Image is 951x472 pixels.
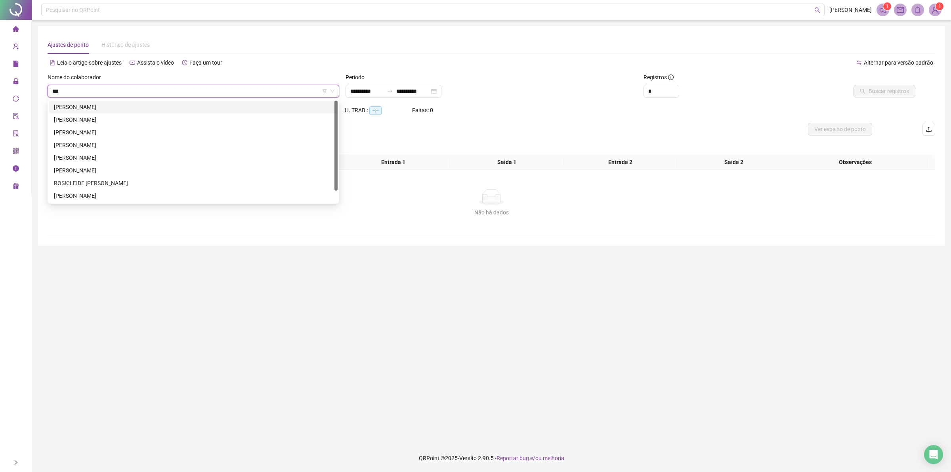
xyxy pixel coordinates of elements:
[450,155,564,170] th: Saída 1
[13,179,19,195] span: gift
[54,115,333,124] div: [PERSON_NAME]
[49,113,338,126] div: DALVIANE BARROS ALVES
[49,177,338,189] div: ROSICLEIDE FLORESTA ANDRADE
[130,60,135,65] span: youtube
[49,139,338,151] div: ROSELAINE ALVES OLIVEIRA
[883,2,891,10] sup: 1
[808,123,872,136] button: Ver espelho de ponto
[938,4,941,9] span: 1
[668,75,674,80] span: info-circle
[13,144,19,160] span: qrcode
[497,455,564,461] span: Reportar bug e/ou melhoria
[914,6,921,13] span: bell
[101,40,150,49] div: Histórico de ajustes
[49,164,338,177] div: ROSIANE BARBOSA MAGALHAES
[814,7,820,13] span: search
[345,106,412,115] div: H. TRAB.:
[369,106,382,115] span: --:--
[387,88,393,94] span: swap-right
[49,151,338,164] div: ROSELI ALVES DE SOUZA
[864,59,933,66] span: Alternar para versão padrão
[54,103,333,111] div: [PERSON_NAME]
[54,128,333,137] div: [PERSON_NAME]
[886,4,889,9] span: 1
[54,166,333,175] div: [PERSON_NAME]
[57,208,926,217] div: Não há dados
[786,158,924,166] span: Observações
[924,445,943,464] div: Open Intercom Messenger
[346,73,370,82] label: Período
[49,101,338,113] div: CHIRLENE BARROSO DA SILVA
[336,155,450,170] th: Entrada 1
[854,85,915,97] button: Buscar registros
[929,4,941,16] img: 39591
[13,57,19,73] span: file
[926,126,932,132] span: upload
[49,189,338,202] div: ROSILENE PINHEIRO SOARES
[54,179,333,187] div: ROSICLEIDE [PERSON_NAME]
[182,60,187,65] span: history
[13,460,19,465] span: right
[13,40,19,55] span: user-add
[856,60,862,65] span: swap
[13,22,19,38] span: home
[677,155,791,170] th: Saída 2
[829,6,872,14] span: [PERSON_NAME]
[49,126,338,139] div: ELIANE PEDROSA BATISTA
[783,155,928,170] th: Observações
[412,107,433,113] span: Faltas: 0
[13,75,19,90] span: lock
[644,73,674,82] span: Registros
[137,59,174,66] span: Assista o vídeo
[32,444,951,472] footer: QRPoint © 2025 - 2.90.5 -
[48,73,106,82] label: Nome do colaborador
[189,59,222,66] span: Faça um tour
[48,40,89,49] div: Ajustes de ponto
[879,6,886,13] span: notification
[54,191,333,200] div: [PERSON_NAME]
[936,2,943,10] sup: Atualize o seu contato no menu Meus Dados
[13,127,19,143] span: solution
[387,88,393,94] span: to
[54,153,333,162] div: [PERSON_NAME]
[13,162,19,178] span: info-circle
[54,141,333,149] div: [PERSON_NAME]
[322,89,327,94] span: filter
[897,6,904,13] span: mail
[57,59,122,66] span: Leia o artigo sobre ajustes
[13,92,19,108] span: sync
[563,155,677,170] th: Entrada 2
[50,60,55,65] span: file-text
[13,109,19,125] span: audit
[459,455,477,461] span: Versão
